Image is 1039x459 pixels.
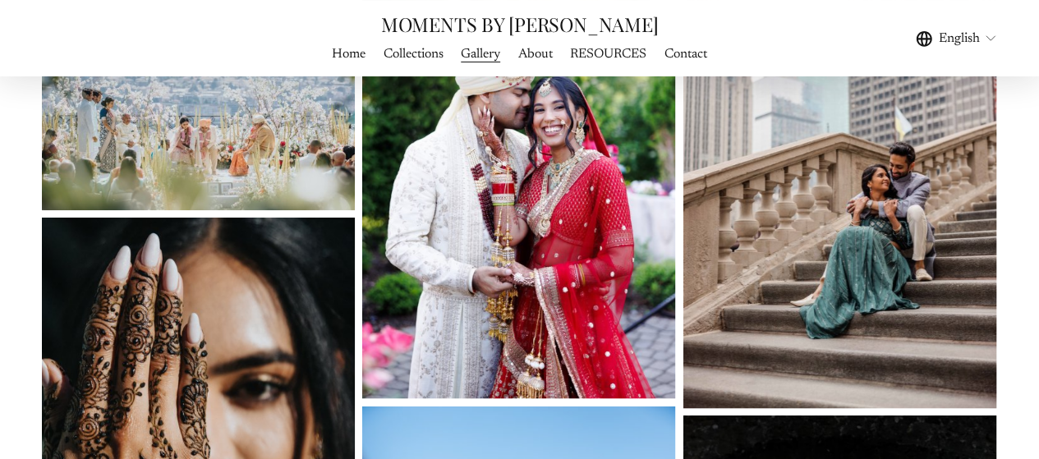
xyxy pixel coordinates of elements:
a: MOMENTS BY [PERSON_NAME] [381,11,658,37]
a: Contact [664,43,707,65]
img: -23.jpg [42,1,356,211]
span: Gallery [461,44,500,64]
a: folder dropdown [461,43,500,65]
div: language picker [916,27,998,49]
a: About [518,43,553,65]
a: Home [332,43,365,65]
a: RESOURCES [570,43,646,65]
span: English [939,29,980,48]
a: Collections [384,43,444,65]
